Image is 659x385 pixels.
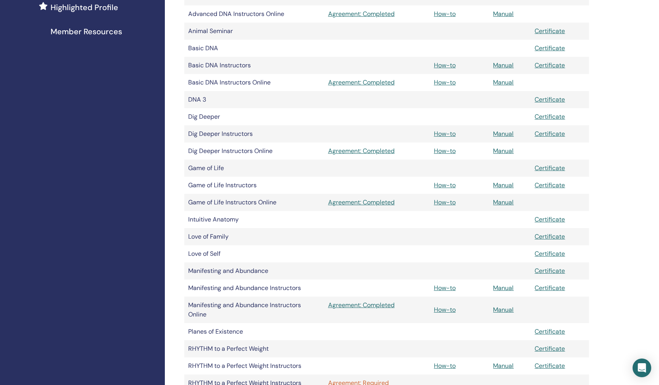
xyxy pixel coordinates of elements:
a: Manual [493,181,514,189]
a: How-to [434,130,456,138]
a: Certificate [535,267,565,275]
td: RHYTHM to a Perfect Weight Instructors [184,357,324,374]
a: Manual [493,306,514,314]
a: Manual [493,78,514,86]
a: Manual [493,198,514,206]
a: Agreement: Completed [328,146,426,156]
td: Dig Deeper [184,108,324,125]
td: Game of Life Instructors Online [184,194,324,211]
td: Manifesting and Abundance Instructors Online [184,297,324,323]
a: Manual [493,284,514,292]
td: Basic DNA Instructors Online [184,74,324,91]
td: Manifesting and Abundance Instructors [184,280,324,297]
a: How-to [434,284,456,292]
a: Certificate [535,164,565,172]
a: How-to [434,78,456,86]
a: Manual [493,130,514,138]
span: Highlighted Profile [51,2,118,13]
td: Basic DNA [184,40,324,57]
a: Manual [493,362,514,370]
td: Game of Life Instructors [184,177,324,194]
a: Certificate [535,61,565,69]
a: How-to [434,306,456,314]
a: Certificate [535,362,565,370]
a: How-to [434,61,456,69]
a: How-to [434,147,456,155]
td: Animal Seminar [184,23,324,40]
td: Game of Life [184,160,324,177]
td: Dig Deeper Instructors [184,125,324,142]
a: Certificate [535,95,565,104]
div: Open Intercom Messenger [633,359,651,377]
a: Certificate [535,232,565,241]
a: Agreement: Completed [328,301,426,310]
a: How-to [434,198,456,206]
td: Basic DNA Instructors [184,57,324,74]
td: Manifesting and Abundance [184,262,324,280]
td: Love of Family [184,228,324,245]
td: RHYTHM to a Perfect Weight [184,340,324,357]
a: Agreement: Completed [328,198,426,207]
td: Intuitive Anatomy [184,211,324,228]
a: How-to [434,181,456,189]
a: Manual [493,61,514,69]
a: Certificate [535,181,565,189]
a: Certificate [535,250,565,258]
a: Certificate [535,130,565,138]
a: Certificate [535,327,565,336]
a: Certificate [535,215,565,223]
a: Certificate [535,44,565,52]
a: Manual [493,147,514,155]
td: Love of Self [184,245,324,262]
a: Certificate [535,345,565,353]
a: How-to [434,10,456,18]
a: Agreement: Completed [328,78,426,87]
a: How-to [434,362,456,370]
span: Member Resources [51,26,122,37]
a: Agreement: Completed [328,9,426,19]
a: Certificate [535,113,565,121]
td: Planes of Existence [184,323,324,340]
td: DNA 3 [184,91,324,108]
a: Certificate [535,284,565,292]
a: Certificate [535,27,565,35]
a: Manual [493,10,514,18]
td: Advanced DNA Instructors Online [184,5,324,23]
td: Dig Deeper Instructors Online [184,142,324,160]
